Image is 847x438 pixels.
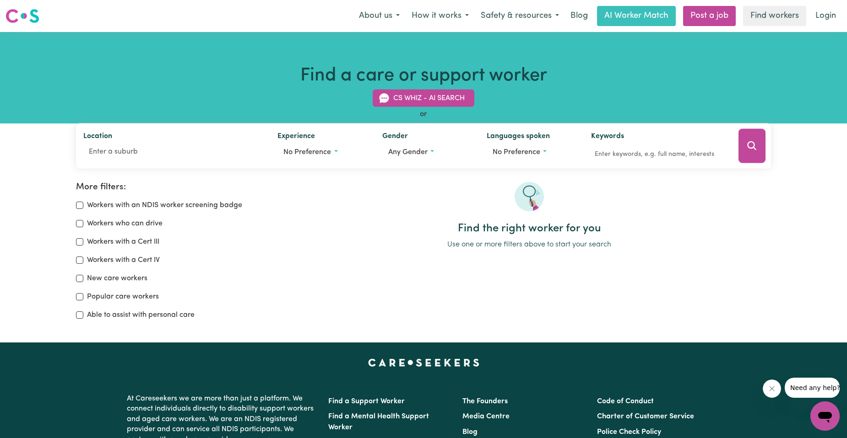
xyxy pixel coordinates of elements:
a: Careseekers logo [5,5,39,27]
a: Blog [462,428,478,436]
button: Safety & resources [475,6,565,26]
a: Blog [565,6,593,26]
label: New care workers [87,273,147,284]
a: Find a Mental Health Support Worker [328,413,429,431]
button: Worker experience options [277,144,367,161]
button: About us [353,6,406,26]
a: Post a job [683,6,736,26]
img: Careseekers logo [5,8,39,24]
a: Login [810,6,842,26]
button: Search [738,129,766,163]
button: Worker gender preference [382,144,472,161]
a: Charter of Customer Service [597,413,694,420]
label: Workers with an NDIS worker screening badge [87,200,242,211]
a: Find workers [743,6,806,26]
label: Location [83,131,112,144]
span: No preference [283,149,331,156]
a: The Founders [462,398,508,405]
h1: Find a care or support worker [300,65,547,87]
span: Need any help? [5,6,55,14]
a: Careseekers home page [368,359,479,366]
h2: Find the right worker for you [288,222,771,235]
label: Workers with a Cert IV [87,255,160,266]
a: Find a Support Worker [328,398,405,405]
a: AI Worker Match [597,6,676,26]
a: Police Check Policy [597,428,661,436]
span: Any gender [388,149,428,156]
span: No preference [493,149,540,156]
label: Workers with a Cert III [87,236,159,247]
label: Languages spoken [487,131,550,144]
iframe: Close message [763,379,781,398]
label: Workers who can drive [87,218,163,229]
label: Able to assist with personal care [87,310,195,320]
p: Use one or more filters above to start your search [288,239,771,250]
button: Worker language preferences [487,144,576,161]
button: How it works [406,6,475,26]
div: or [76,109,771,120]
input: Enter keywords, e.g. full name, interests [591,147,726,161]
a: Media Centre [462,413,510,420]
label: Experience [277,131,315,144]
h2: More filters: [76,182,277,192]
input: Enter a suburb [83,144,263,160]
button: CS Whiz - AI Search [373,90,474,107]
label: Popular care workers [87,291,159,302]
label: Keywords [591,131,624,144]
a: Code of Conduct [597,398,654,405]
iframe: Message from company [785,378,840,398]
label: Gender [382,131,408,144]
iframe: Button to launch messaging window [810,401,840,431]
